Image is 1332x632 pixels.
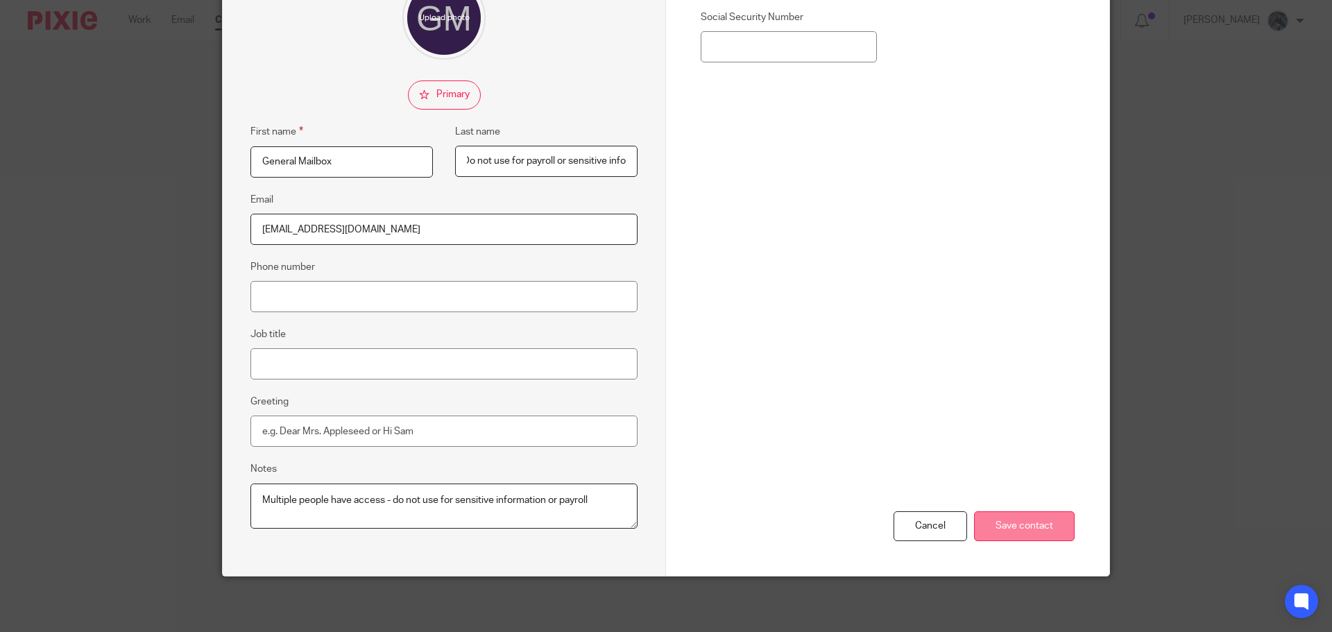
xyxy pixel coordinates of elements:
input: Save contact [974,511,1075,541]
label: Job title [250,327,286,341]
label: Social Security Number [701,10,877,24]
label: First name [250,123,303,139]
textarea: Multiple people have access - do not use for sensitive information or payroll [250,484,638,529]
label: Greeting [250,395,289,409]
label: Last name [455,125,500,139]
label: Email [250,193,273,207]
label: Notes [250,462,277,476]
input: e.g. Dear Mrs. Appleseed or Hi Sam [250,416,638,447]
div: Cancel [894,511,967,541]
label: Phone number [250,260,315,274]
